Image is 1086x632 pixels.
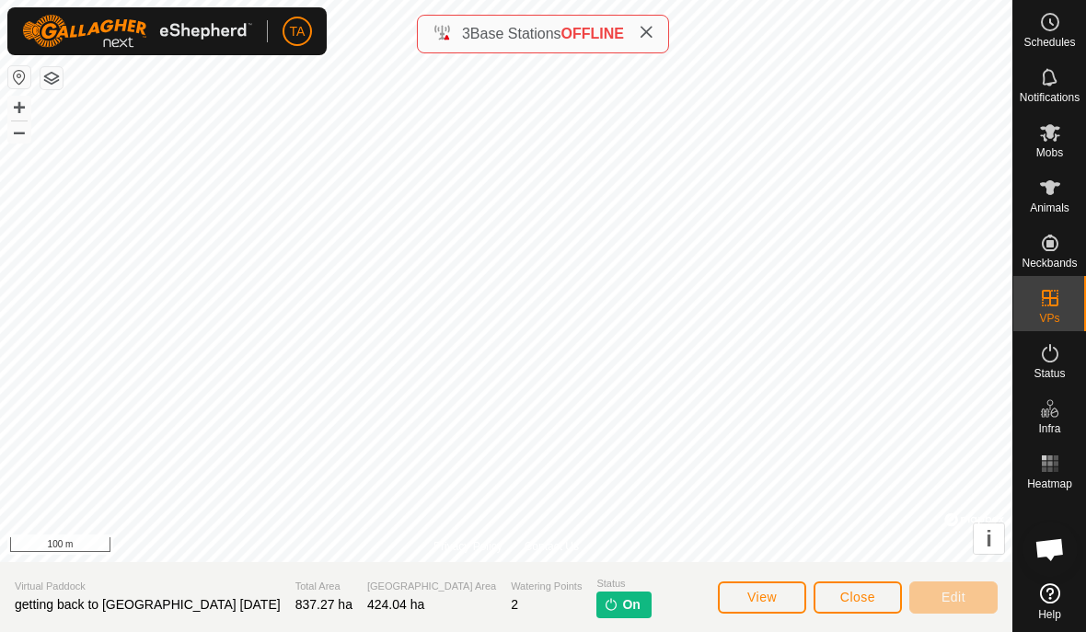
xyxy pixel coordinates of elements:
[986,526,992,551] span: i
[1030,202,1069,213] span: Animals
[8,121,30,143] button: –
[814,581,902,614] button: Close
[8,66,30,88] button: Reset Map
[718,581,806,614] button: View
[1034,368,1065,379] span: Status
[470,26,561,41] span: Base Stations
[433,538,503,555] a: Privacy Policy
[1023,37,1075,48] span: Schedules
[1022,522,1078,577] div: Open chat
[290,22,306,41] span: TA
[1038,609,1061,620] span: Help
[1039,313,1059,324] span: VPs
[747,590,777,604] span: View
[942,590,965,604] span: Edit
[40,67,63,89] button: Map Layers
[840,590,875,604] span: Close
[525,538,579,555] a: Contact Us
[1038,423,1060,434] span: Infra
[367,597,424,612] span: 424.04 ha
[295,597,352,612] span: 837.27 ha
[295,579,352,594] span: Total Area
[8,97,30,119] button: +
[462,26,470,41] span: 3
[15,579,281,594] span: Virtual Paddock
[622,595,640,615] span: On
[511,579,582,594] span: Watering Points
[1013,576,1086,627] a: Help
[15,597,281,612] span: getting back to [GEOGRAPHIC_DATA] [DATE]
[1020,92,1080,103] span: Notifications
[561,26,624,41] span: OFFLINE
[511,597,518,612] span: 2
[604,597,618,612] img: turn-on
[1036,147,1063,158] span: Mobs
[974,523,1004,554] button: i
[1027,478,1072,489] span: Heatmap
[367,579,496,594] span: [GEOGRAPHIC_DATA] Area
[22,15,252,48] img: Gallagher Logo
[596,576,651,592] span: Status
[909,581,998,614] button: Edit
[1022,258,1077,269] span: Neckbands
